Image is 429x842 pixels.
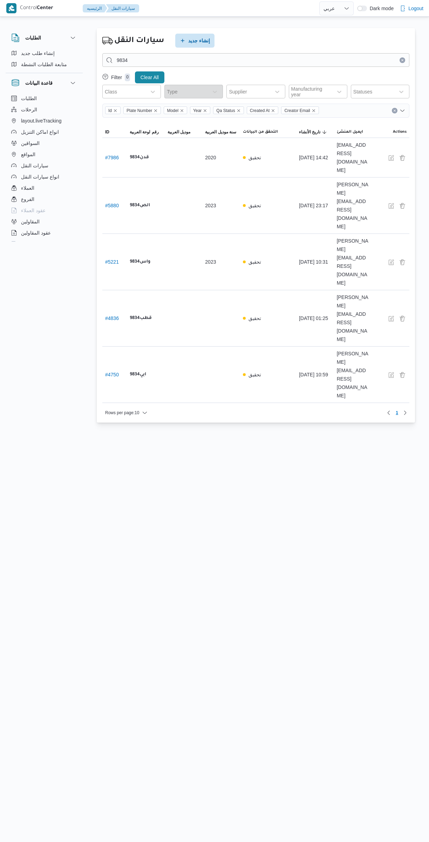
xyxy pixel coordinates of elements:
[312,109,316,113] button: Remove Creator Email from selection in this group
[397,1,426,15] button: Logout
[21,173,59,181] span: انواع سيارات النقل
[299,129,320,135] span: تاريخ الأنشاء; Sorted in descending order
[229,89,247,95] div: Supplier
[384,409,393,417] button: Previous page
[299,201,328,210] span: [DATE] 23:17
[21,217,40,226] span: المقاولين
[105,409,139,417] span: Rows per page : 10
[113,109,117,113] button: Remove Id from selection in this group
[337,237,369,287] span: [PERSON_NAME][EMAIL_ADDRESS][DOMAIN_NAME]
[123,106,161,114] span: Plate Number
[8,126,80,138] button: انواع اماكن التنزيل
[175,34,214,48] button: إنشاء جديد
[8,93,80,104] button: الطلبات
[105,155,119,160] button: #7986
[25,79,53,87] h3: قاعدة البيانات
[125,74,130,81] p: 0
[337,349,369,400] span: [PERSON_NAME][EMAIL_ADDRESS][DOMAIN_NAME]
[248,370,261,379] p: تحقيق
[130,314,152,322] b: قطب9834
[337,141,369,174] span: [EMAIL_ADDRESS][DOMAIN_NAME]
[11,79,77,87] button: قاعدة البيانات
[8,238,80,250] button: اجهزة التليفون
[8,115,80,126] button: layout.liveTracking
[248,201,261,210] p: تحقيق
[21,150,35,159] span: المواقع
[8,227,80,238] button: عقود المقاولين
[205,201,216,210] span: 2023
[6,93,83,244] div: قاعدة البيانات
[8,205,80,216] button: عقود العملاء
[393,129,407,135] span: Actions
[130,201,150,210] b: الص9834
[213,106,244,114] span: Qa Status
[25,34,41,42] h3: الطلبات
[7,814,29,835] iframe: chat widget
[105,315,119,321] button: #4836
[130,370,146,379] b: 9834ابي
[21,195,34,203] span: الفروع
[167,107,178,114] span: Model
[291,86,329,97] div: Manufacturing year
[105,106,121,114] span: Id
[408,4,423,13] span: Logout
[337,180,369,231] span: [PERSON_NAME][EMAIL_ADDRESS][DOMAIN_NAME]
[165,126,203,138] button: موديل العربية
[21,60,67,69] span: متابعة الطلبات النشطة
[180,109,184,113] button: Remove Model from selection in this group
[299,314,328,322] span: [DATE] 01:25
[130,129,159,135] span: رقم لوحة العربية
[353,89,372,95] div: Statuses
[299,370,328,379] span: [DATE] 10:59
[108,107,112,114] span: Id
[11,34,77,42] button: الطلبات
[114,35,164,47] h2: سيارات النقل
[8,138,80,149] button: السواقين
[6,3,16,13] img: X8yXhbKr1z7QwAAAABJRU5ErkJggg==
[21,206,46,215] span: عقود العملاء
[102,126,127,138] button: ID
[21,117,61,125] span: layout.liveTracking
[205,153,216,162] span: 2020
[396,409,398,417] span: 1
[127,126,165,138] button: رقم لوحة العربية
[106,4,139,13] button: سيارات النقل
[271,109,275,113] button: Remove Created At from selection in this group
[190,106,210,114] span: Year
[247,106,279,114] span: Created At
[111,75,122,80] p: Filter
[299,258,328,266] span: [DATE] 10:31
[8,59,80,70] button: متابعة الطلبات النشطة
[164,106,187,114] span: Model
[21,128,59,136] span: انواع اماكن التنزيل
[8,104,80,115] button: الرحلات
[102,53,409,67] input: Search...
[400,108,405,113] button: Open list of options
[21,105,37,114] span: الرحلات
[392,108,397,113] button: Clear input
[188,36,210,45] span: إنشاء جديد
[8,149,80,160] button: المواقع
[8,48,80,59] button: إنشاء طلب جديد
[8,194,80,205] button: الفروع
[21,229,51,237] span: عقود المقاولين
[322,129,327,135] svg: Sorted in descending order
[367,6,394,11] span: Dark mode
[393,409,401,417] button: Page 1 of 1
[83,4,107,13] button: الرئيسيه
[205,258,216,266] span: 2023
[202,126,240,138] button: سنة موديل العربية
[248,153,261,162] p: تحقيق
[281,106,319,114] span: Creator Email
[205,129,236,135] span: سنة موديل العربية
[135,71,164,83] button: Clear All
[216,107,235,114] span: Qa Status
[8,182,80,194] button: العملاء
[243,129,278,135] span: التحقق من البيانات
[154,109,158,113] button: Remove Plate Number from selection in this group
[284,107,310,114] span: Creator Email
[400,57,405,63] button: Clear input
[248,258,261,266] p: تحقيق
[21,94,37,103] span: الطلبات
[168,129,190,135] span: موديل العربية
